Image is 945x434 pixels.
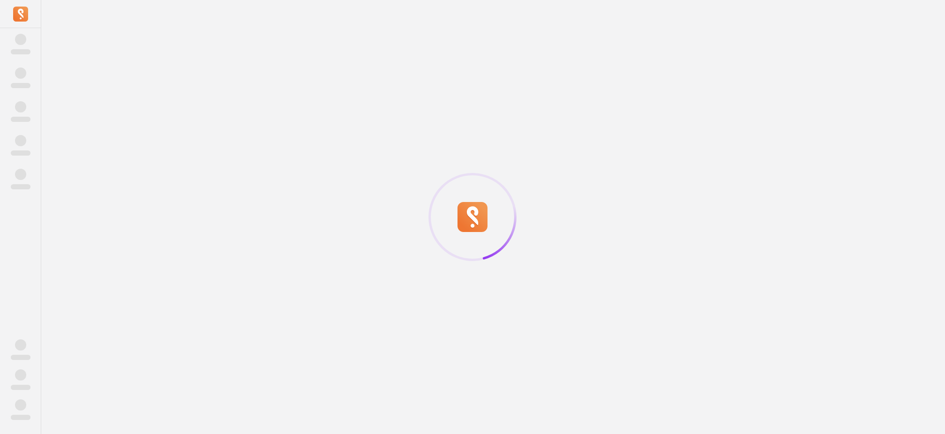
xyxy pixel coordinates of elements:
span: ‌ [11,150,30,156]
span: ‌ [11,355,30,360]
span: ‌ [11,184,30,189]
span: ‌ [11,83,30,88]
span: ‌ [15,369,26,381]
span: ‌ [15,101,26,112]
span: ‌ [15,339,26,351]
span: ‌ [11,385,30,390]
span: ‌ [15,399,26,411]
span: ‌ [11,415,30,420]
span: ‌ [15,34,26,45]
span: ‌ [15,67,26,79]
span: ‌ [15,169,26,180]
span: ‌ [11,117,30,122]
span: ‌ [15,135,26,146]
span: ‌ [11,49,30,54]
